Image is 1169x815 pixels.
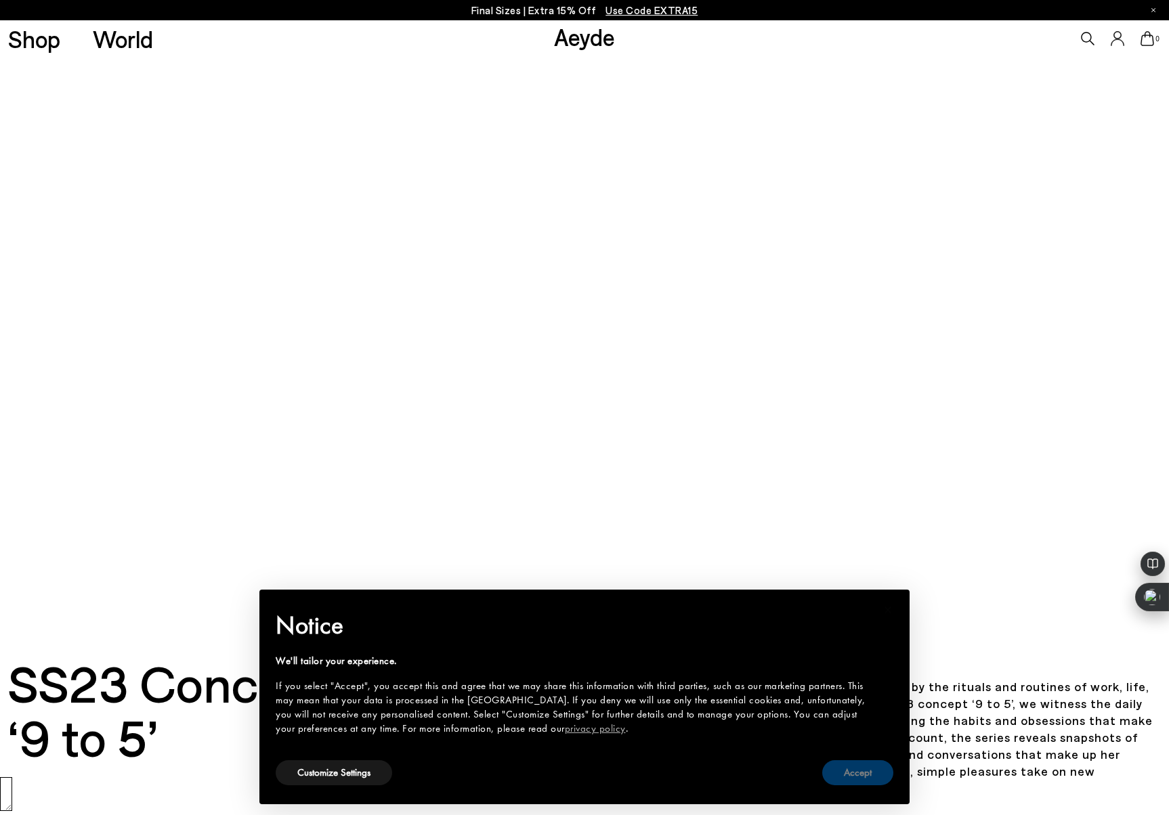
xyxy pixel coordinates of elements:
[1141,31,1154,46] a: 0
[554,22,615,51] a: Aeyde
[276,679,872,736] div: If you select "Accept", you accept this and agree that we may share this information with third p...
[872,594,904,626] button: Close this notice
[822,760,893,785] button: Accept
[605,4,698,16] span: Navigate to /collections/ss25-final-sizes
[93,27,153,51] a: World
[471,2,698,19] p: Final Sizes | Extra 15% Off
[884,599,893,620] span: ×
[8,27,60,51] a: Shop
[1154,35,1161,43] span: 0
[276,654,872,668] div: We'll tailor your experience.
[276,608,872,643] h2: Notice
[565,722,626,735] a: privacy policy
[276,760,392,785] button: Customize Settings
